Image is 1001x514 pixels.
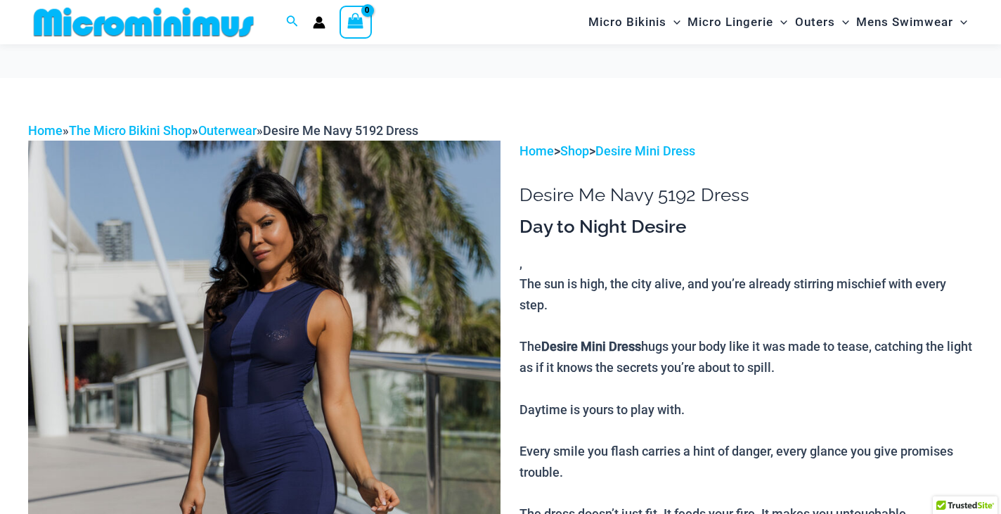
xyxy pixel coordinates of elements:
a: The Micro Bikini Shop [69,123,192,138]
nav: Site Navigation [583,2,973,42]
span: Menu Toggle [666,4,680,40]
a: Desire Mini Dress [595,143,695,158]
a: Outerwear [198,123,257,138]
a: Micro LingerieMenu ToggleMenu Toggle [684,4,791,40]
a: OutersMenu ToggleMenu Toggle [792,4,853,40]
a: Home [28,123,63,138]
b: Desire Mini Dress [541,339,641,354]
span: Micro Lingerie [687,4,773,40]
span: Desire Me Navy 5192 Dress [263,123,418,138]
span: Micro Bikinis [588,4,666,40]
span: Outers [795,4,835,40]
span: Mens Swimwear [856,4,953,40]
span: Menu Toggle [953,4,967,40]
a: Home [519,143,554,158]
a: View Shopping Cart, empty [340,6,372,38]
h1: Desire Me Navy 5192 Dress [519,184,973,206]
a: Mens SwimwearMenu ToggleMenu Toggle [853,4,971,40]
p: > > [519,141,973,162]
a: Account icon link [313,16,325,29]
span: » » » [28,123,418,138]
img: MM SHOP LOGO FLAT [28,6,259,38]
span: Menu Toggle [835,4,849,40]
a: Micro BikinisMenu ToggleMenu Toggle [585,4,684,40]
h3: Day to Night Desire [519,215,973,239]
a: Search icon link [286,13,299,31]
a: Shop [560,143,589,158]
span: Menu Toggle [773,4,787,40]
